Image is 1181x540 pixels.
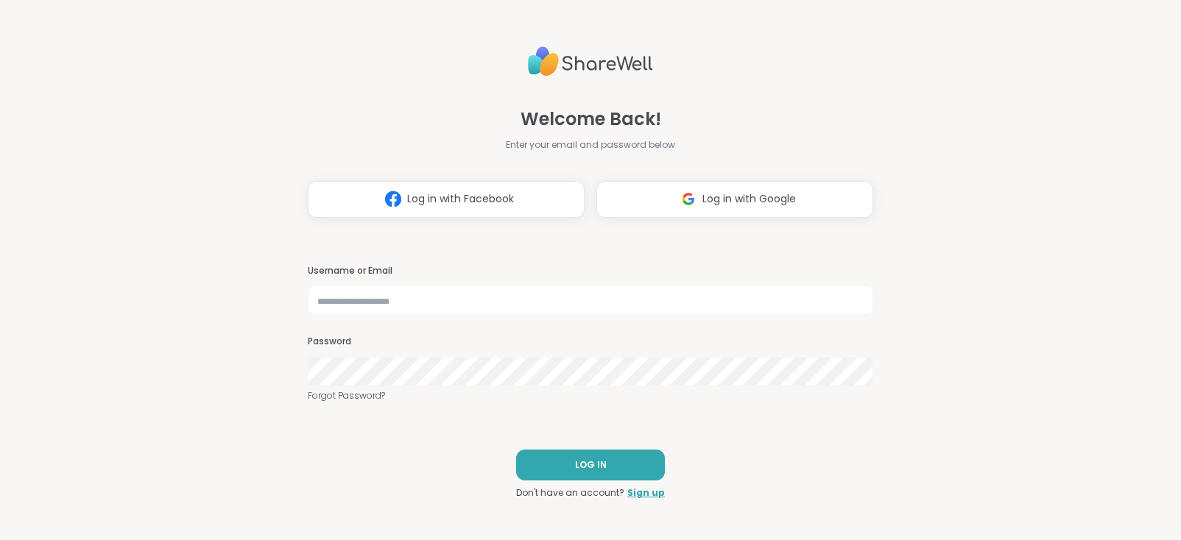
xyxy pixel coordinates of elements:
button: LOG IN [516,450,665,480]
span: Log in with Google [702,191,796,207]
span: Enter your email and password below [506,138,675,152]
span: Welcome Back! [521,106,661,132]
a: Sign up [627,486,665,500]
span: Don't have an account? [516,486,624,500]
h3: Username or Email [308,265,873,277]
a: Forgot Password? [308,389,873,402]
button: Log in with Facebook [308,181,585,218]
span: Log in with Facebook [407,191,514,207]
span: LOG IN [575,458,607,472]
button: Log in with Google [596,181,873,218]
img: ShareWell Logomark [674,185,702,213]
img: ShareWell Logomark [379,185,407,213]
img: ShareWell Logo [528,40,653,82]
h3: Password [308,335,873,348]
